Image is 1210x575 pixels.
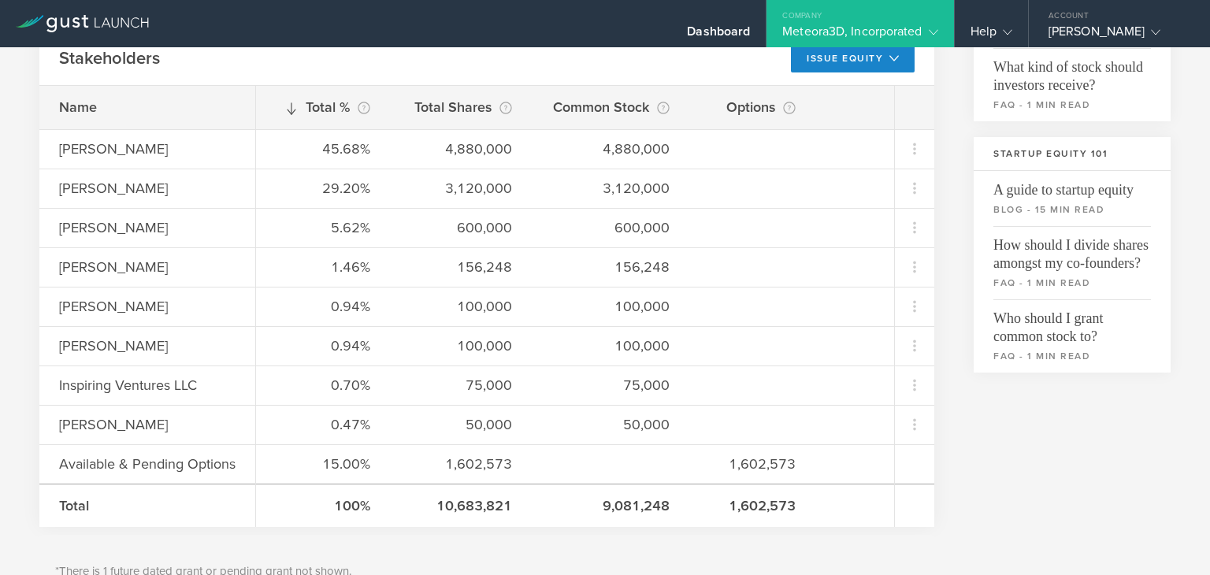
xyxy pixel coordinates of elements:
[993,226,1151,273] span: How should I divide shares amongst my co-founders?
[410,375,512,395] div: 75,000
[551,414,670,435] div: 50,000
[974,299,1171,373] a: Who should I grant common stock to?faq - 1 min read
[276,139,370,159] div: 45.68%
[276,375,370,395] div: 0.70%
[993,48,1151,95] span: What kind of stock should investors receive?
[59,47,160,70] h2: Stakeholders
[993,202,1151,217] small: blog - 15 min read
[687,24,750,47] div: Dashboard
[410,296,512,317] div: 100,000
[974,226,1171,299] a: How should I divide shares amongst my co-founders?faq - 1 min read
[59,97,275,117] div: Name
[59,217,275,238] div: [PERSON_NAME]
[974,137,1171,171] h3: Startup Equity 101
[276,178,370,198] div: 29.20%
[276,454,370,474] div: 15.00%
[410,454,512,474] div: 1,602,573
[993,171,1151,199] span: A guide to startup equity
[551,96,670,118] div: Common Stock
[59,414,275,435] div: [PERSON_NAME]
[59,296,275,317] div: [PERSON_NAME]
[993,98,1151,112] small: faq - 1 min read
[782,24,937,47] div: Meteora3D, Incorporated
[410,414,512,435] div: 50,000
[551,336,670,356] div: 100,000
[59,375,275,395] div: Inspiring Ventures LLC
[1049,24,1182,47] div: [PERSON_NAME]
[551,296,670,317] div: 100,000
[551,178,670,198] div: 3,120,000
[993,276,1151,290] small: faq - 1 min read
[410,257,512,277] div: 156,248
[551,217,670,238] div: 600,000
[59,336,275,356] div: [PERSON_NAME]
[59,454,275,474] div: Available & Pending Options
[410,178,512,198] div: 3,120,000
[276,414,370,435] div: 0.47%
[791,45,915,72] button: Issue Equity
[551,139,670,159] div: 4,880,000
[709,454,796,474] div: 1,602,573
[974,171,1171,226] a: A guide to startup equityblog - 15 min read
[410,336,512,356] div: 100,000
[551,375,670,395] div: 75,000
[276,495,370,516] div: 100%
[971,24,1012,47] div: Help
[410,217,512,238] div: 600,000
[276,96,370,118] div: Total %
[551,257,670,277] div: 156,248
[276,296,370,317] div: 0.94%
[974,48,1171,121] a: What kind of stock should investors receive?faq - 1 min read
[59,139,275,159] div: [PERSON_NAME]
[276,336,370,356] div: 0.94%
[410,495,512,516] div: 10,683,821
[276,217,370,238] div: 5.62%
[59,257,275,277] div: [PERSON_NAME]
[709,96,796,118] div: Options
[993,299,1151,346] span: Who should I grant common stock to?
[59,178,275,198] div: [PERSON_NAME]
[993,349,1151,363] small: faq - 1 min read
[551,495,670,516] div: 9,081,248
[410,96,512,118] div: Total Shares
[276,257,370,277] div: 1.46%
[59,495,275,516] div: Total
[709,495,796,516] div: 1,602,573
[410,139,512,159] div: 4,880,000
